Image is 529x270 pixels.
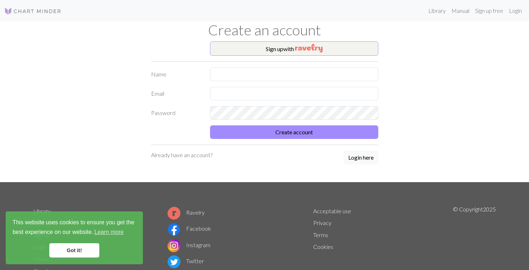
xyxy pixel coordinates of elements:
div: cookieconsent [6,211,143,264]
h1: Create an account [29,21,500,39]
label: Email [147,87,206,100]
img: Ravelry [295,44,323,52]
p: Already have an account? [151,151,213,159]
label: Password [147,106,206,120]
img: Ravelry logo [168,207,180,220]
a: Terms [313,231,328,238]
a: Login here [344,151,378,165]
a: Library [33,207,51,214]
a: Login [506,4,525,18]
a: Sign up free [472,4,506,18]
span: This website uses cookies to ensure you get the best experience on our website. [13,218,136,237]
a: Acceptable use [313,207,351,214]
label: Name [147,67,206,81]
button: Create account [210,125,378,139]
a: learn more about cookies [93,227,125,237]
img: Twitter logo [168,255,180,268]
a: Twitter [168,257,204,264]
a: Ravelry [168,209,205,216]
button: Login here [344,151,378,164]
a: Library [425,4,449,18]
a: Cookies [313,243,333,250]
img: Facebook logo [168,223,180,236]
img: Instagram logo [168,239,180,252]
a: Instagram [168,241,210,248]
a: Facebook [168,225,211,232]
a: dismiss cookie message [49,243,99,257]
button: Sign upwith [210,41,378,56]
a: Privacy [313,219,331,226]
img: Logo [4,7,61,15]
a: Manual [449,4,472,18]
